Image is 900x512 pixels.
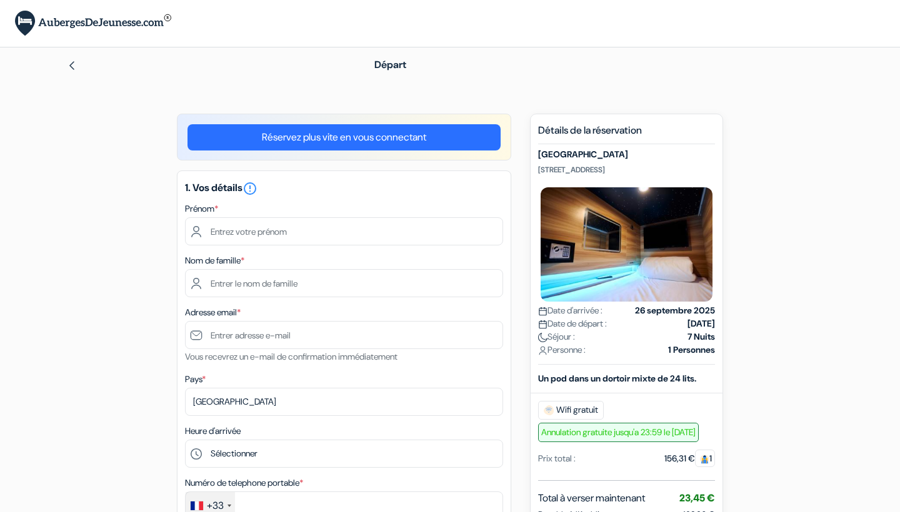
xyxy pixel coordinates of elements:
[185,181,503,196] h5: 1. Vos détails
[374,58,406,71] span: Départ
[695,450,715,467] span: 1
[687,330,715,343] strong: 7 Nuits
[538,317,607,330] span: Date de départ :
[187,124,501,150] a: Réservez plus vite en vous connectant
[538,346,547,355] img: user_icon.svg
[185,254,244,267] label: Nom de famille
[538,165,715,175] p: [STREET_ADDRESS]
[185,373,206,386] label: Pays
[185,306,241,319] label: Adresse email
[544,405,554,415] img: free_wifi.svg
[668,343,715,357] strong: 1 Personnes
[538,401,604,420] span: Wifi gratuit
[538,124,715,144] h5: Détails de la réservation
[185,202,218,215] label: Prénom
[538,307,547,316] img: calendar.svg
[700,455,709,464] img: guest.svg
[679,491,715,505] span: 23,45 €
[538,373,696,384] b: Un pod dans un dortoir mixte de 24 lits.
[538,452,576,465] div: Prix total :
[185,476,303,490] label: Numéro de telephone portable
[242,181,257,194] a: error_outline
[538,330,575,343] span: Séjour :
[664,452,715,465] div: 156,31 €
[538,491,645,506] span: Total à verser maintenant
[538,149,715,160] h5: [GEOGRAPHIC_DATA]
[635,304,715,317] strong: 26 septembre 2025
[185,351,397,362] small: Vous recevrez un e-mail de confirmation immédiatement
[15,11,171,36] img: AubergesDeJeunesse.com
[185,425,241,438] label: Heure d'arrivée
[185,269,503,297] input: Entrer le nom de famille
[185,217,503,245] input: Entrez votre prénom
[538,320,547,329] img: calendar.svg
[538,423,699,442] span: Annulation gratuite jusqu'a 23:59 le [DATE]
[242,181,257,196] i: error_outline
[538,304,602,317] span: Date d'arrivée :
[687,317,715,330] strong: [DATE]
[538,333,547,342] img: moon.svg
[67,61,77,71] img: left_arrow.svg
[538,343,586,357] span: Personne :
[185,321,503,349] input: Entrer adresse e-mail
